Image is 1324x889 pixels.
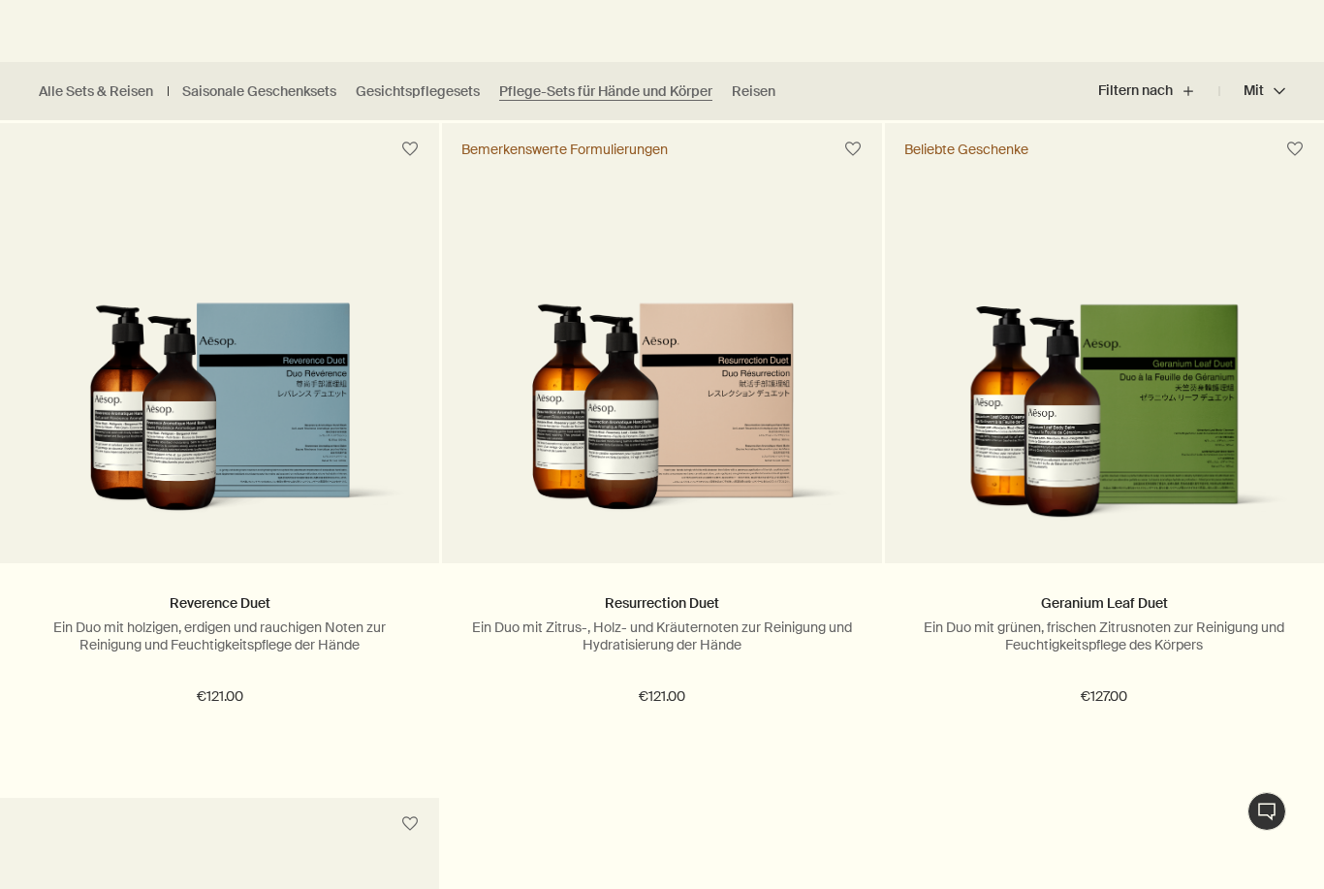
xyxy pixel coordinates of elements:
a: Alle Sets & Reisen [39,82,153,101]
button: Zum Wunschzettel hinzufügen [1277,132,1312,167]
button: Zum Wunschzettel hinzufügen [393,807,427,841]
a: Resurrection Duet in outer carton [442,175,881,563]
span: €121.00 [197,685,243,709]
a: Geranium Leaf Duet in outer carton [885,175,1324,563]
img: Geranium Leaf Duet in outer carton [914,302,1295,534]
p: Ein Duo mit grünen, frischen Zitrusnoten zur Reinigung und Feuchtigkeitspflege des Körpers [914,619,1295,653]
a: Reverence Duet [170,594,270,612]
button: Live-Support Chat [1247,792,1286,831]
span: €127.00 [1081,685,1127,709]
a: Geranium Leaf Duet [1041,594,1168,612]
a: Gesichtspflegesets [356,82,480,101]
p: Ein Duo mit holzigen, erdigen und rauchigen Noten zur Reinigung und Feuchtigkeitspflege der Hände [29,619,410,653]
button: Filtern nach [1098,68,1219,114]
div: Beliebte Geschenke [904,141,1028,158]
a: Reisen [732,82,775,101]
p: Ein Duo mit Zitrus-, Holz- und Kräuternoten zur Reinigung und Hydratisierung der Hände [471,619,852,653]
button: Zum Wunschzettel hinzufügen [393,132,427,167]
a: Resurrection Duet [605,594,719,612]
button: Zum Wunschzettel hinzufügen [835,132,870,167]
a: Saisonale Geschenksets [182,82,336,101]
img: Resurrection Duet in outer carton [471,302,852,534]
a: Pflege-Sets für Hände und Körper [499,82,712,101]
button: Mit [1219,68,1285,114]
img: Reverence Duet in outer carton [29,302,410,534]
div: Bemerkenswerte Formulierungen [461,141,668,158]
span: €121.00 [639,685,685,709]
